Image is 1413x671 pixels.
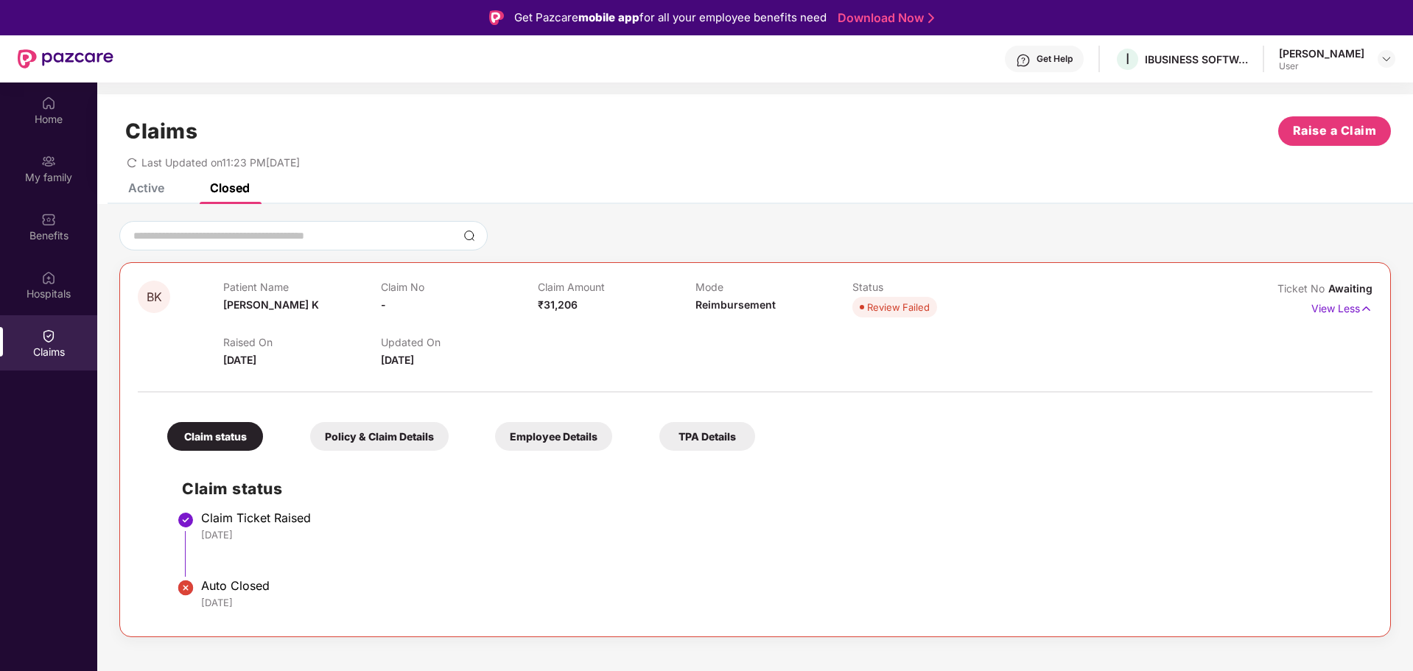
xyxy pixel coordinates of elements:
[1279,46,1364,60] div: [PERSON_NAME]
[381,336,538,348] p: Updated On
[201,528,1358,541] div: [DATE]
[538,298,578,311] span: ₹31,206
[381,281,538,293] p: Claim No
[141,156,300,169] span: Last Updated on 11:23 PM[DATE]
[41,212,56,227] img: svg+xml;base64,PHN2ZyBpZD0iQmVuZWZpdHMiIHhtbG5zPSJodHRwOi8vd3d3LnczLm9yZy8yMDAwL3N2ZyIgd2lkdGg9Ij...
[201,510,1358,525] div: Claim Ticket Raised
[223,354,256,366] span: [DATE]
[659,422,755,451] div: TPA Details
[578,10,639,24] strong: mobile app
[41,270,56,285] img: svg+xml;base64,PHN2ZyBpZD0iSG9zcGl0YWxzIiB4bWxucz0iaHR0cDovL3d3dy53My5vcmcvMjAwMC9zdmciIHdpZHRoPS...
[167,422,263,451] div: Claim status
[1126,50,1129,68] span: I
[223,336,380,348] p: Raised On
[223,281,380,293] p: Patient Name
[182,477,1358,501] h2: Claim status
[1037,53,1073,65] div: Get Help
[463,230,475,242] img: svg+xml;base64,PHN2ZyBpZD0iU2VhcmNoLTMyeDMyIiB4bWxucz0iaHR0cDovL3d3dy53My5vcmcvMjAwMC9zdmciIHdpZH...
[1328,282,1372,295] span: Awaiting
[1293,122,1377,140] span: Raise a Claim
[41,154,56,169] img: svg+xml;base64,PHN2ZyB3aWR0aD0iMjAiIGhlaWdodD0iMjAiIHZpZXdCb3g9IjAgMCAyMCAyMCIgZmlsbD0ibm9uZSIgeG...
[210,180,250,195] div: Closed
[1360,301,1372,317] img: svg+xml;base64,PHN2ZyB4bWxucz0iaHR0cDovL3d3dy53My5vcmcvMjAwMC9zdmciIHdpZHRoPSIxNyIgaGVpZ2h0PSIxNy...
[489,10,504,25] img: Logo
[1311,297,1372,317] p: View Less
[201,578,1358,593] div: Auto Closed
[127,156,137,169] span: redo
[1279,60,1364,72] div: User
[1381,53,1392,65] img: svg+xml;base64,PHN2ZyBpZD0iRHJvcGRvd24tMzJ4MzIiIHhtbG5zPSJodHRwOi8vd3d3LnczLm9yZy8yMDAwL3N2ZyIgd2...
[41,96,56,110] img: svg+xml;base64,PHN2ZyBpZD0iSG9tZSIgeG1sbnM9Imh0dHA6Ly93d3cudzMub3JnLzIwMDAvc3ZnIiB3aWR0aD0iMjAiIG...
[538,281,695,293] p: Claim Amount
[695,298,776,311] span: Reimbursement
[514,9,827,27] div: Get Pazcare for all your employee benefits need
[41,329,56,343] img: svg+xml;base64,PHN2ZyBpZD0iQ2xhaW0iIHhtbG5zPSJodHRwOi8vd3d3LnczLm9yZy8yMDAwL3N2ZyIgd2lkdGg9IjIwIi...
[1277,282,1328,295] span: Ticket No
[1016,53,1031,68] img: svg+xml;base64,PHN2ZyBpZD0iSGVscC0zMngzMiIgeG1sbnM9Imh0dHA6Ly93d3cudzMub3JnLzIwMDAvc3ZnIiB3aWR0aD...
[125,119,197,144] h1: Claims
[177,579,194,597] img: svg+xml;base64,PHN2ZyBpZD0iU3RlcC1Eb25lLTIweDIwIiB4bWxucz0iaHR0cDovL3d3dy53My5vcmcvMjAwMC9zdmciIH...
[201,596,1358,609] div: [DATE]
[1145,52,1248,66] div: IBUSINESS SOFTWARE PRIVATE LIMITED
[495,422,612,451] div: Employee Details
[1278,116,1391,146] button: Raise a Claim
[18,49,113,68] img: New Pazcare Logo
[147,291,162,303] span: BK
[381,354,414,366] span: [DATE]
[852,281,1009,293] p: Status
[928,10,934,26] img: Stroke
[867,300,930,315] div: Review Failed
[695,281,852,293] p: Mode
[838,10,930,26] a: Download Now
[310,422,449,451] div: Policy & Claim Details
[128,180,164,195] div: Active
[223,298,319,311] span: [PERSON_NAME] K
[177,511,194,529] img: svg+xml;base64,PHN2ZyBpZD0iU3RlcC1Eb25lLTMyeDMyIiB4bWxucz0iaHR0cDovL3d3dy53My5vcmcvMjAwMC9zdmciIH...
[381,298,386,311] span: -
